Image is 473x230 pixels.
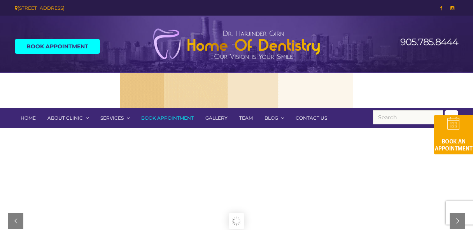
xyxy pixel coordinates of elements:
div: [STREET_ADDRESS] [15,4,231,12]
img: Medspa-Banner-Virtual-Consultation-2-1.gif [120,73,353,108]
a: About Clinic [42,108,95,128]
a: 905.785.8444 [400,36,458,48]
img: book-an-appointment-hod-gld.png [434,115,473,154]
input: Search [373,110,443,124]
a: Home [15,108,42,128]
a: Contact Us [290,108,333,128]
a: Services [95,108,135,128]
img: Home of Dentistry [149,28,324,60]
a: Book Appointment [135,108,200,128]
a: Gallery [200,108,233,128]
a: Blog [259,108,290,128]
a: Book Appointment [15,39,100,54]
a: Team [233,108,259,128]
